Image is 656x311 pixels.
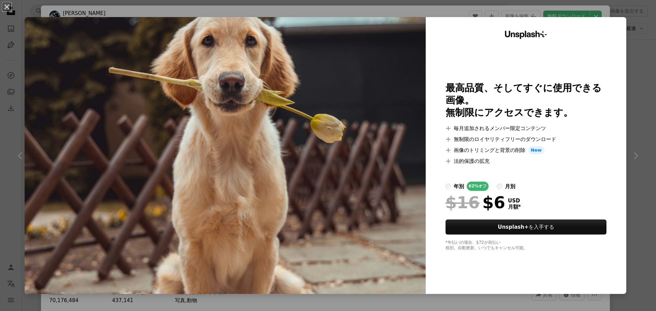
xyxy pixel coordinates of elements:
[446,135,607,143] li: 無制限のロイヤリティフリーのダウンロード
[508,198,521,204] span: USD
[446,124,607,132] li: 毎月追加されるメンバー限定コンテンツ
[446,240,607,251] div: *年払いの場合、 $72 が前払い 税別。自動更新。いつでもキャンセル可能。
[446,194,480,211] span: $16
[446,194,505,211] div: $6
[446,157,607,165] li: 法的保護の拡充
[454,182,464,190] div: 年別
[446,146,607,154] li: 画像のトリミングと背景の削除
[528,146,545,154] span: New
[467,182,489,191] div: 62% オフ
[497,184,502,189] input: 月別
[446,184,451,189] input: 年別62%オフ
[446,82,607,119] h2: 最高品質、そしてすぐに使用できる画像。 無制限にアクセスできます。
[446,220,607,235] button: Unsplash+を入手する
[505,182,515,190] div: 月別
[498,224,529,230] strong: Unsplash+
